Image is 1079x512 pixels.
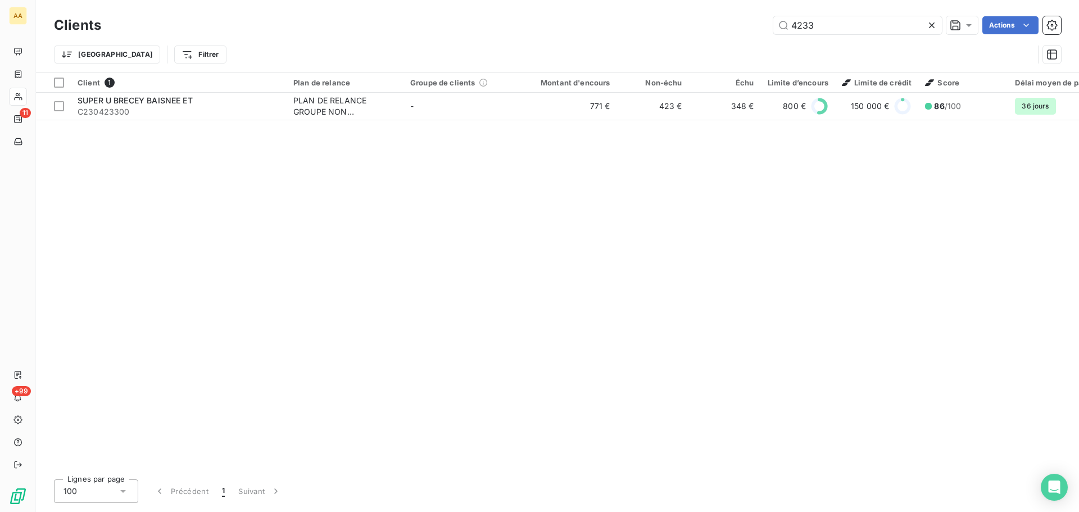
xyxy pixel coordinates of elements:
div: AA [9,7,27,25]
div: Montant d'encours [527,78,610,87]
input: Rechercher [773,16,942,34]
div: Limite d’encours [768,78,828,87]
span: 86 [934,101,944,111]
td: 348 € [689,93,761,120]
span: Client [78,78,100,87]
td: 423 € [617,93,689,120]
button: [GEOGRAPHIC_DATA] [54,46,160,64]
span: 100 [64,486,77,497]
span: 36 jours [1015,98,1055,115]
div: Échu [696,78,754,87]
span: 11 [20,108,31,118]
span: C230423300 [78,106,280,117]
span: +99 [12,386,31,396]
span: Groupe de clients [410,78,475,87]
span: Limite de crédit [842,78,912,87]
span: /100 [934,101,961,112]
button: Précédent [147,479,215,503]
td: 771 € [520,93,617,120]
span: 800 € [783,101,806,112]
span: SUPER U BRECEY BAISNEE ET [78,96,193,105]
span: Score [925,78,959,87]
div: Open Intercom Messenger [1041,474,1068,501]
span: 1 [222,486,225,497]
span: - [410,101,414,111]
img: Logo LeanPay [9,487,27,505]
span: 1 [105,78,115,88]
button: 1 [215,479,232,503]
div: Non-échu [624,78,682,87]
span: 150 000 € [851,101,889,112]
div: PLAN DE RELANCE GROUPE NON AUTOMATIQUE [293,95,397,117]
button: Filtrer [174,46,226,64]
h3: Clients [54,15,101,35]
button: Suivant [232,479,288,503]
div: Plan de relance [293,78,397,87]
button: Actions [982,16,1039,34]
